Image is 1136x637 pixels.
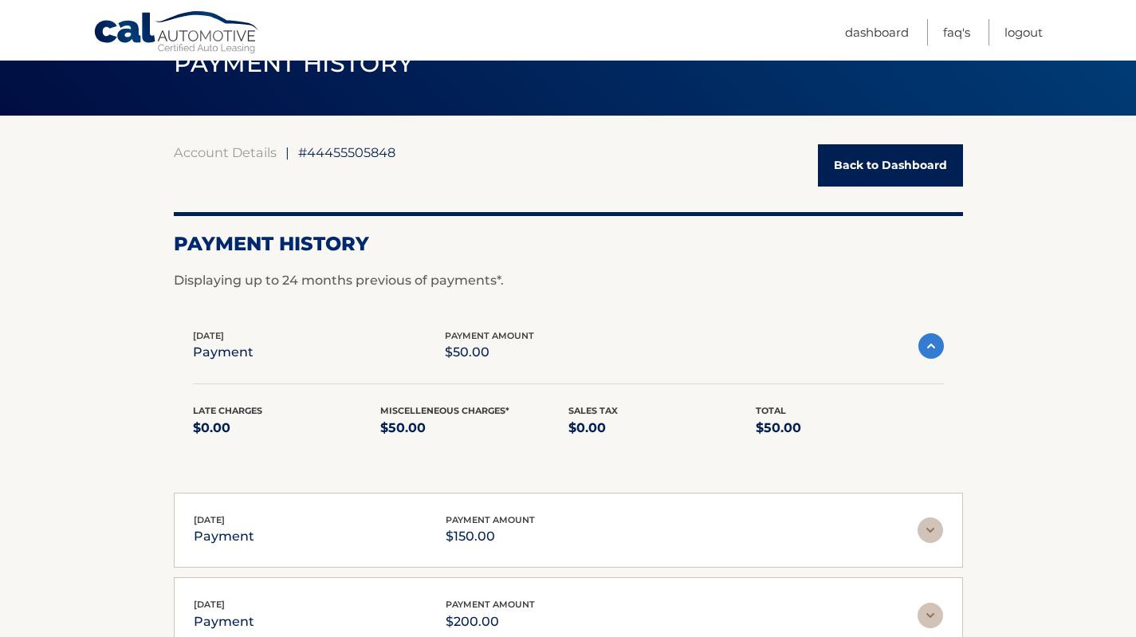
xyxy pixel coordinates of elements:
[174,144,277,160] a: Account Details
[193,330,224,341] span: [DATE]
[446,599,535,610] span: payment amount
[174,271,963,290] p: Displaying up to 24 months previous of payments*.
[918,333,944,359] img: accordion-active.svg
[918,603,943,628] img: accordion-rest.svg
[756,405,786,416] span: Total
[194,599,225,610] span: [DATE]
[194,514,225,525] span: [DATE]
[446,525,535,548] p: $150.00
[298,144,395,160] span: #44455505848
[445,330,534,341] span: payment amount
[193,405,262,416] span: Late Charges
[380,417,568,439] p: $50.00
[446,611,535,633] p: $200.00
[174,49,414,78] span: PAYMENT HISTORY
[568,417,757,439] p: $0.00
[1004,19,1043,45] a: Logout
[568,405,618,416] span: Sales Tax
[194,611,254,633] p: payment
[93,10,261,57] a: Cal Automotive
[193,341,254,364] p: payment
[380,405,509,416] span: Miscelleneous Charges*
[845,19,909,45] a: Dashboard
[445,341,534,364] p: $50.00
[194,525,254,548] p: payment
[818,144,963,187] a: Back to Dashboard
[943,19,970,45] a: FAQ's
[285,144,289,160] span: |
[174,232,963,256] h2: Payment History
[446,514,535,525] span: payment amount
[918,517,943,543] img: accordion-rest.svg
[756,417,944,439] p: $50.00
[193,417,381,439] p: $0.00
